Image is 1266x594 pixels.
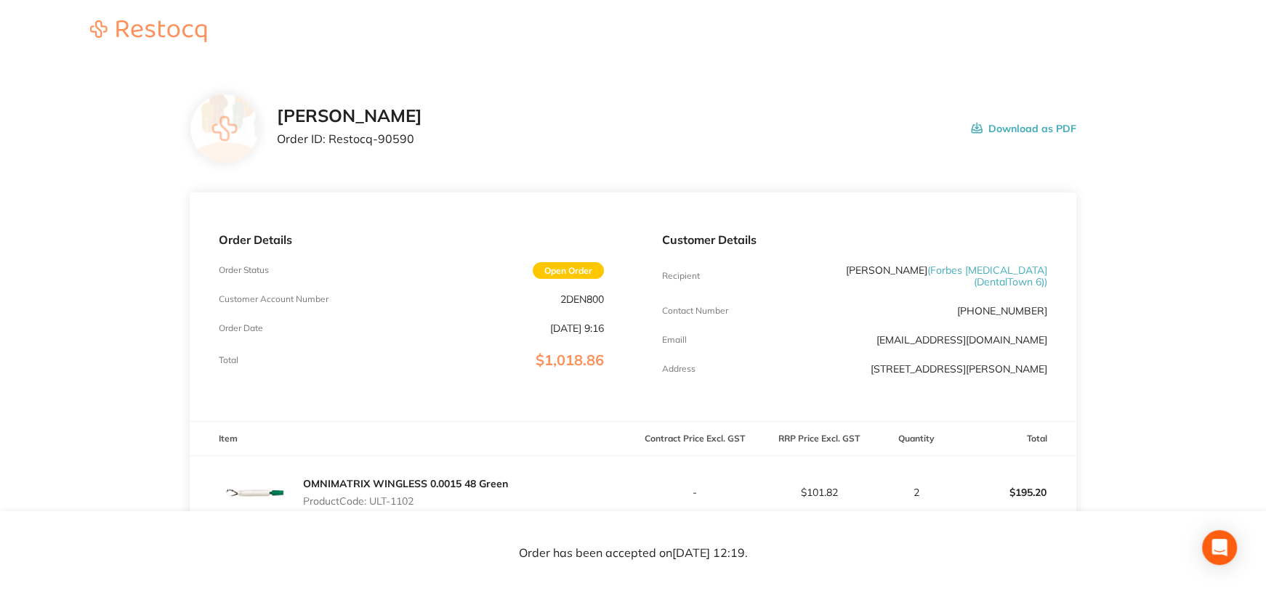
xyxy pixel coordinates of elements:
[303,477,508,490] a: OMNIMATRIX WINGLESS 0.0015 48 Green
[876,333,1047,346] a: [EMAIL_ADDRESS][DOMAIN_NAME]
[560,293,604,305] p: 2DEN800
[1202,530,1237,565] div: Open Intercom Messenger
[662,233,1047,246] p: Customer Details
[219,456,291,529] img: MXk2bHp3cw
[76,20,221,42] img: Restocq logo
[871,363,1047,375] p: [STREET_ADDRESS][PERSON_NAME]
[219,233,604,246] p: Order Details
[277,106,422,126] h2: [PERSON_NAME]
[277,132,422,145] p: Order ID: Restocq- 90590
[303,495,508,507] p: Product Code: ULT-1102
[927,264,1047,288] span: ( Forbes [MEDICAL_DATA] (DentalTown 6) )
[662,306,728,316] p: Contact Number
[533,262,604,279] span: Open Order
[881,422,952,456] th: Quantity
[219,355,238,365] p: Total
[953,475,1076,510] p: $195.20
[758,487,881,498] p: $101.82
[219,265,269,275] p: Order Status
[791,264,1047,288] p: [PERSON_NAME]
[757,422,882,456] th: RRP Price Excl. GST
[634,487,757,498] p: -
[882,487,951,498] p: 2
[971,106,1076,151] button: Download as PDF
[219,323,263,333] p: Order Date
[550,322,604,334] p: [DATE] 9:16
[536,351,604,369] span: $1,018.86
[76,20,221,44] a: Restocq logo
[190,422,633,456] th: Item
[633,422,757,456] th: Contract Price Excl. GST
[219,294,328,304] p: Customer Account Number
[662,335,687,345] p: Emaill
[952,422,1076,456] th: Total
[662,364,696,374] p: Address
[519,546,748,559] p: Order has been accepted on [DATE] 12:19 .
[662,271,700,281] p: Recipient
[957,305,1047,317] p: [PHONE_NUMBER]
